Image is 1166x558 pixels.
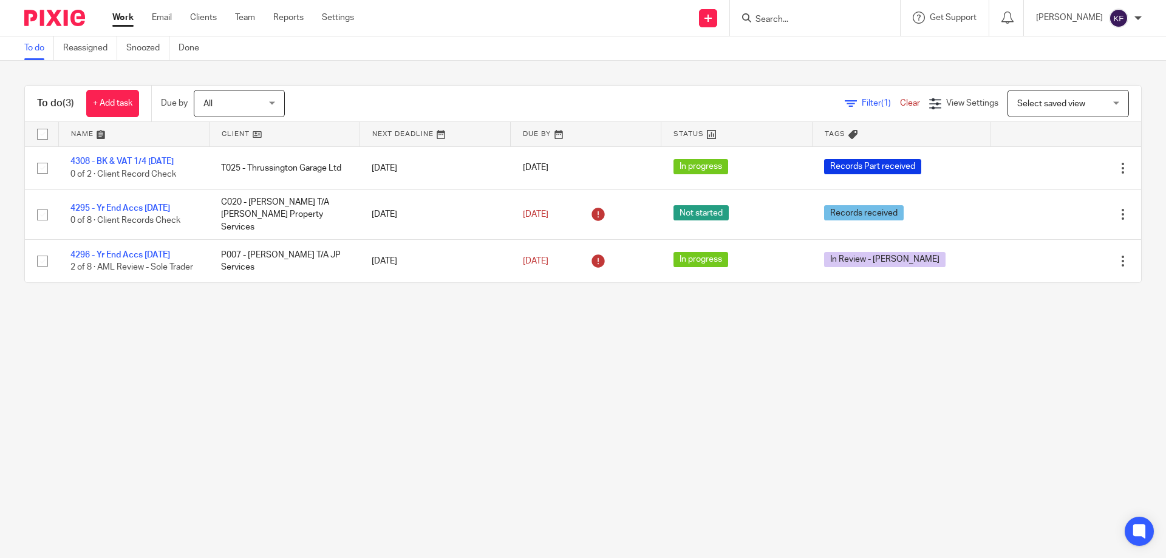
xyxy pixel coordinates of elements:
a: Work [112,12,134,24]
td: C020 - [PERSON_NAME] T/A [PERSON_NAME] Property Services [209,189,360,239]
span: All [203,100,213,108]
p: Due by [161,97,188,109]
a: Done [179,36,208,60]
span: Tags [825,131,845,137]
span: [DATE] [523,257,548,265]
td: P007 - [PERSON_NAME] T/A JP Services [209,239,360,282]
a: 4308 - BK & VAT 1/4 [DATE] [70,157,174,166]
a: Clear [900,99,920,107]
span: [DATE] [523,210,548,219]
td: [DATE] [360,239,510,282]
a: Team [235,12,255,24]
span: 0 of 8 · Client Records Check [70,217,180,225]
span: In progress [673,159,728,174]
td: [DATE] [360,146,510,189]
td: [DATE] [360,189,510,239]
a: 4295 - Yr End Accs [DATE] [70,204,170,213]
span: Select saved view [1017,100,1085,108]
span: Not started [673,205,729,220]
span: In progress [673,252,728,267]
span: (1) [881,99,891,107]
a: + Add task [86,90,139,117]
a: Clients [190,12,217,24]
p: [PERSON_NAME] [1036,12,1103,24]
span: Filter [862,99,900,107]
a: 4296 - Yr End Accs [DATE] [70,251,170,259]
h1: To do [37,97,74,110]
td: T025 - Thrussington Garage Ltd [209,146,360,189]
a: Reassigned [63,36,117,60]
a: Email [152,12,172,24]
span: 2 of 8 · AML Review - Sole Trader [70,263,193,271]
span: In Review - [PERSON_NAME] [824,252,946,267]
a: Settings [322,12,354,24]
a: To do [24,36,54,60]
span: Records received [824,205,904,220]
img: svg%3E [1109,9,1128,28]
span: (3) [63,98,74,108]
a: Reports [273,12,304,24]
span: View Settings [946,99,998,107]
span: 0 of 2 · Client Record Check [70,170,176,179]
img: Pixie [24,10,85,26]
span: Get Support [930,13,977,22]
span: [DATE] [523,164,548,172]
span: Records Part received [824,159,921,174]
input: Search [754,15,864,26]
a: Snoozed [126,36,169,60]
